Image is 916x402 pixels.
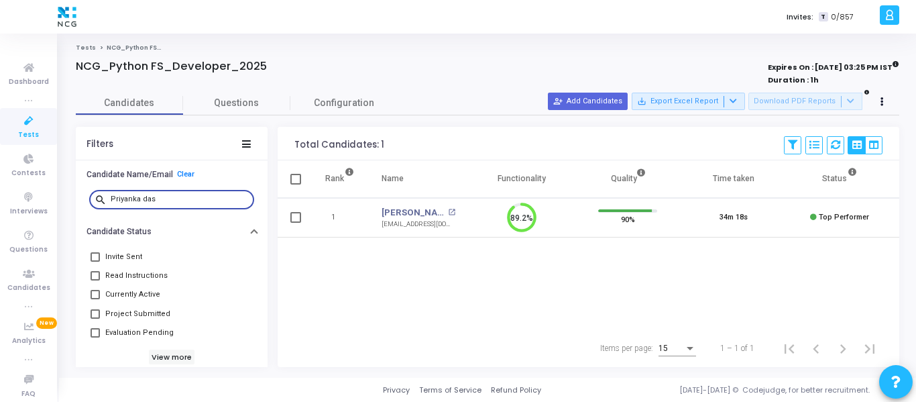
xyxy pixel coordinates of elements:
[548,93,628,110] button: Add Candidates
[54,3,80,30] img: logo
[183,96,290,110] span: Questions
[105,325,174,341] span: Evaluation Pending
[787,160,893,198] th: Status
[87,139,113,150] div: Filters
[383,385,410,396] a: Privacy
[382,171,404,186] div: Name
[469,160,575,198] th: Functionality
[776,335,803,362] button: First page
[105,287,160,303] span: Currently Active
[311,160,368,198] th: Rank
[76,44,899,52] nav: breadcrumb
[848,136,882,154] div: View Options
[787,11,813,23] label: Invites:
[831,11,854,23] span: 0/857
[382,206,445,219] a: [PERSON_NAME]
[491,385,541,396] a: Refund Policy
[107,44,219,52] span: NCG_Python FS_Developer_2025
[149,350,195,364] h6: View more
[659,344,696,354] mat-select: Items per page:
[713,171,754,186] div: Time taken
[76,164,268,185] button: Candidate Name/EmailClear
[720,212,748,223] div: 34m 18s
[819,213,869,221] span: Top Performer
[768,58,899,73] strong: Expires On : [DATE] 03:25 PM IST
[9,77,49,88] span: Dashboard
[553,97,563,106] mat-icon: person_add_alt
[856,335,883,362] button: Last page
[314,96,374,110] span: Configuration
[541,385,899,396] div: [DATE]-[DATE] © Codejudge, for better recruitment.
[87,227,152,237] h6: Candidate Status
[12,336,46,347] span: Analytics
[105,268,168,284] span: Read Instructions
[87,170,173,180] h6: Candidate Name/Email
[659,344,668,353] span: 15
[637,97,646,106] mat-icon: save_alt
[768,74,819,85] strong: Duration : 1h
[76,44,96,52] a: Tests
[11,168,46,179] span: Contests
[632,93,745,110] button: Export Excel Report
[105,249,142,265] span: Invite Sent
[76,60,267,73] h4: NCG_Python FS_Developer_2025
[95,193,111,205] mat-icon: search
[10,206,48,217] span: Interviews
[448,209,455,216] mat-icon: open_in_new
[720,342,754,354] div: 1 – 1 of 1
[621,213,635,226] span: 90%
[829,335,856,362] button: Next page
[111,195,249,203] input: Search...
[36,317,57,329] span: New
[575,160,681,198] th: Quality
[294,140,384,150] div: Total Candidates: 1
[177,170,194,179] a: Clear
[76,96,183,110] span: Candidates
[105,306,170,322] span: Project Submitted
[803,335,829,362] button: Previous page
[819,12,827,22] span: T
[9,244,48,256] span: Questions
[76,221,268,242] button: Candidate Status
[600,342,653,354] div: Items per page:
[419,385,481,396] a: Terms of Service
[382,219,455,230] div: [EMAIL_ADDRESS][DOMAIN_NAME]
[748,93,862,110] button: Download PDF Reports
[311,198,368,238] td: 1
[21,389,36,400] span: FAQ
[18,130,39,141] span: Tests
[7,283,50,294] span: Candidates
